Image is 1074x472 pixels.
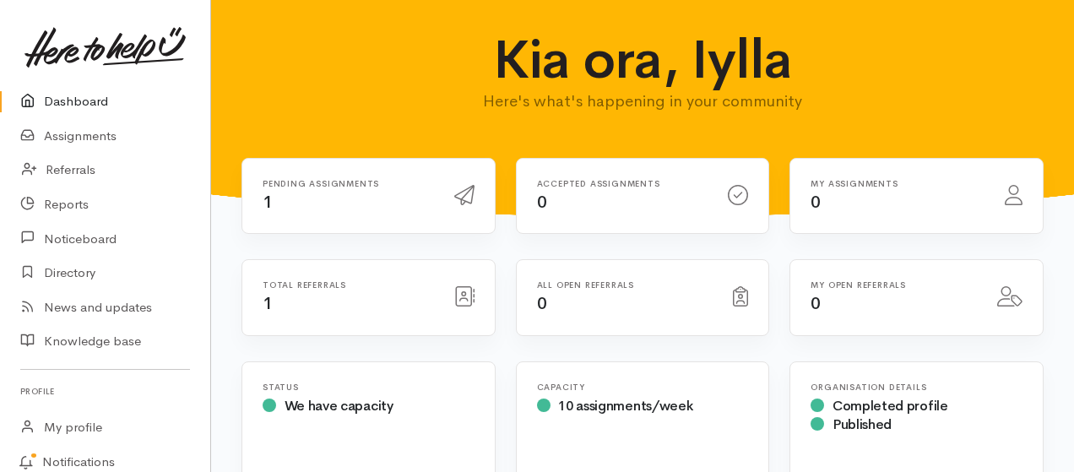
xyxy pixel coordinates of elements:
span: 0 [811,192,821,213]
h6: Status [263,382,475,392]
h6: Accepted assignments [537,179,708,188]
h6: All open referrals [537,280,713,290]
span: Completed profile [833,397,948,415]
h6: My assignments [811,179,984,188]
h6: My open referrals [811,280,977,290]
h1: Kia ora, Iylla [447,30,838,90]
h6: Total referrals [263,280,434,290]
p: Here's what's happening in your community [447,90,838,113]
h6: Organisation Details [811,382,1022,392]
span: 1 [263,293,273,314]
span: Published [833,415,892,433]
span: We have capacity [285,397,393,415]
span: 1 [263,192,273,213]
span: 0 [537,293,547,314]
span: 0 [537,192,547,213]
span: 10 assignments/week [558,397,692,415]
h6: Pending assignments [263,179,434,188]
span: 0 [811,293,821,314]
h6: Capacity [537,382,749,392]
h6: Profile [20,380,190,403]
